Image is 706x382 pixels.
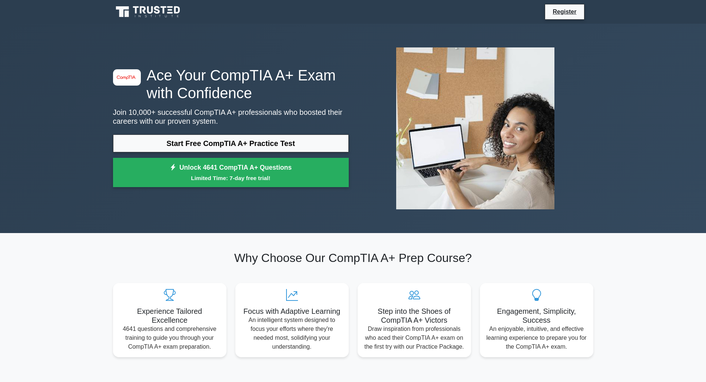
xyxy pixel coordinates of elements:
p: An intelligent system designed to focus your efforts where they're needed most, solidifying your ... [241,316,343,351]
h5: Step into the Shoes of CompTIA A+ Victors [364,307,465,325]
h5: Engagement, Simplicity, Success [486,307,587,325]
a: Start Free CompTIA A+ Practice Test [113,134,349,152]
p: 4641 questions and comprehensive training to guide you through your CompTIA A+ exam preparation. [119,325,221,351]
h5: Focus with Adaptive Learning [241,307,343,316]
a: Register [548,7,581,16]
small: Limited Time: 7-day free trial! [122,174,339,182]
p: Join 10,000+ successful CompTIA A+ professionals who boosted their careers with our proven system. [113,108,349,126]
a: Unlock 4641 CompTIA A+ QuestionsLimited Time: 7-day free trial! [113,158,349,187]
h1: Ace Your CompTIA A+ Exam with Confidence [113,66,349,102]
p: An enjoyable, intuitive, and effective learning experience to prepare you for the CompTIA A+ exam. [486,325,587,351]
h2: Why Choose Our CompTIA A+ Prep Course? [113,251,593,265]
h5: Experience Tailored Excellence [119,307,221,325]
p: Draw inspiration from professionals who aced their CompTIA A+ exam on the first try with our Prac... [364,325,465,351]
